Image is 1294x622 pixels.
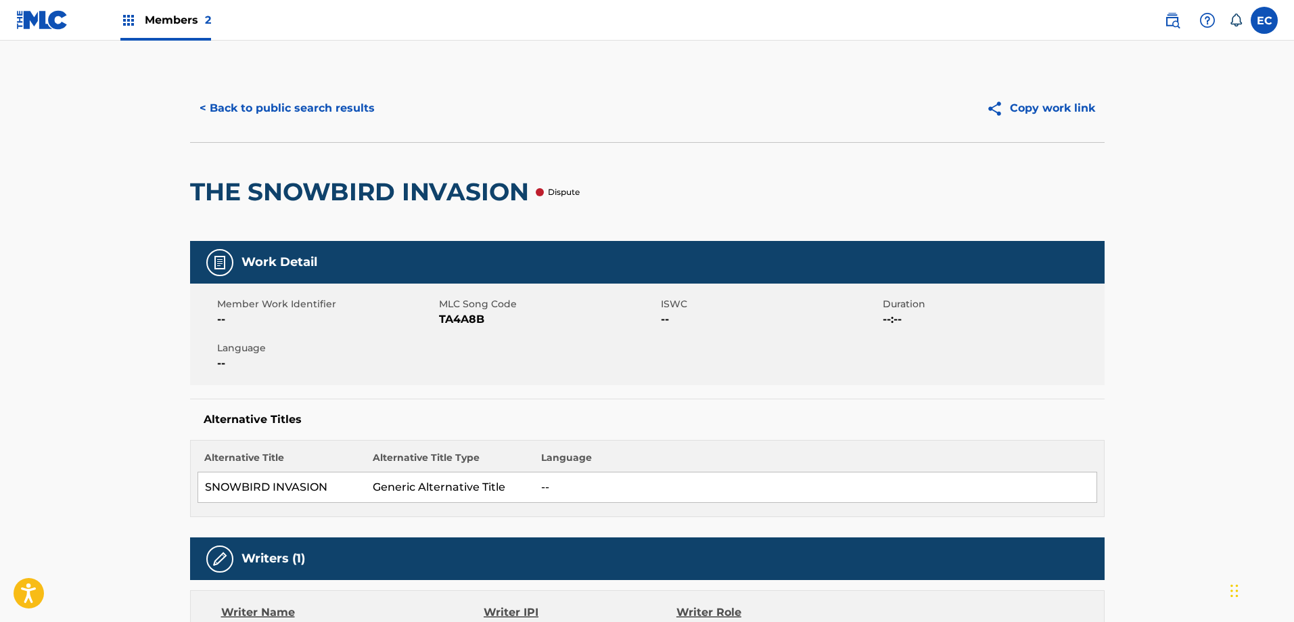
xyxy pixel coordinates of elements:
th: Language [534,451,1096,472]
div: Drag [1230,571,1239,611]
img: help [1199,12,1216,28]
span: MLC Song Code [439,297,657,311]
iframe: Resource Center [1256,410,1294,519]
span: -- [661,311,879,328]
div: Writer Role [676,604,852,621]
img: MLC Logo [16,10,68,30]
td: -- [534,472,1096,503]
div: Notifications [1229,14,1243,27]
span: -- [217,311,436,328]
span: -- [217,355,436,372]
img: Work Detail [212,254,228,271]
span: Member Work Identifier [217,297,436,311]
a: Public Search [1159,7,1186,34]
div: User Menu [1251,7,1278,34]
th: Alternative Title Type [366,451,534,472]
span: --:-- [883,311,1101,328]
td: Generic Alternative Title [366,472,534,503]
div: Writer IPI [484,604,676,621]
span: Language [217,341,436,355]
p: Dispute [548,186,580,198]
img: Writers [212,551,228,567]
span: Members [145,12,211,28]
h5: Work Detail [241,254,317,270]
div: Writer Name [221,604,484,621]
span: TA4A8B [439,311,657,328]
h2: THE SNOWBIRD INVASION [190,177,536,207]
img: Copy work link [986,100,1010,117]
img: Top Rightsholders [120,12,137,28]
img: search [1164,12,1180,28]
span: Duration [883,297,1101,311]
h5: Writers (1) [241,551,305,567]
th: Alternative Title [198,451,366,472]
td: SNOWBIRD INVASION [198,472,366,503]
button: < Back to public search results [190,91,384,125]
span: ISWC [661,297,879,311]
span: 2 [205,14,211,26]
iframe: Chat Widget [1226,557,1294,622]
div: Help [1194,7,1221,34]
h5: Alternative Titles [204,413,1091,426]
button: Copy work link [977,91,1105,125]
